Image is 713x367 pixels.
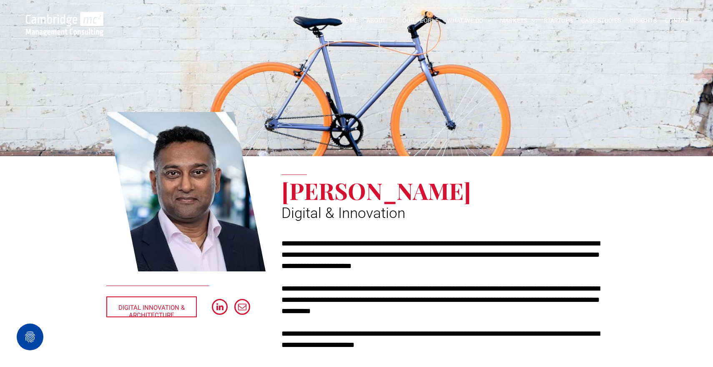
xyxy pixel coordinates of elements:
a: WHAT WE DO [443,14,496,27]
span: DIGITAL INNOVATION & ARCHITECTURE [108,297,195,326]
a: HOME [336,14,362,27]
a: STARTUPS [540,14,577,27]
a: CONTACT [661,14,696,27]
a: INSIGHTS [625,14,661,27]
span: Digital & Innovation [281,205,405,222]
a: MARKETS [496,14,540,27]
a: Rachi Weerasinghe | Digital & Innovation | Cambridge Management Consulting [106,111,266,273]
a: email [234,299,250,317]
img: Go to Homepage [26,12,103,36]
span: [PERSON_NAME] [281,175,471,206]
a: DIGITAL INNOVATION & ARCHITECTURE [106,296,197,317]
a: CASE STUDIES [577,14,625,27]
a: linkedin [212,299,228,317]
a: Your Business Transformed | Cambridge Management Consulting [26,13,103,22]
a: ABOUT [362,14,399,27]
a: OUR PEOPLE [398,14,443,27]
